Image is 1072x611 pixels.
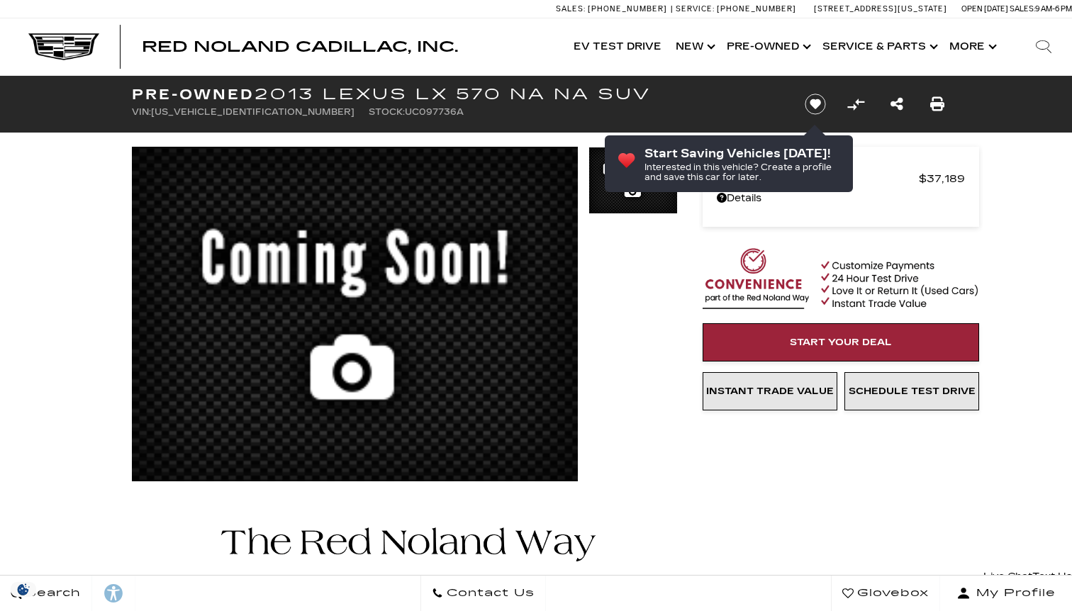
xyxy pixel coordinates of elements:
span: Red Noland Cadillac, Inc. [142,38,458,55]
a: Schedule Test Drive [844,372,979,410]
span: Search [22,583,81,603]
a: Print this Pre-Owned 2013 Lexus LX 570 NA NA SUV [930,94,944,114]
span: Red [PERSON_NAME] [717,169,919,189]
button: Save vehicle [800,93,831,116]
a: New [669,18,720,75]
a: Sales: [PHONE_NUMBER] [556,5,671,13]
section: Click to Open Cookie Consent Modal [7,582,40,597]
a: Service: [PHONE_NUMBER] [671,5,800,13]
a: Glovebox [831,576,940,611]
span: Sales: [556,4,586,13]
span: UC097736A [405,107,464,117]
img: Used 2013 Lexus NA image 1 [132,147,578,491]
a: Contact Us [420,576,546,611]
a: [STREET_ADDRESS][US_STATE] [814,4,947,13]
span: $37,189 [919,169,965,189]
button: More [942,18,1001,75]
span: Stock: [369,107,405,117]
span: VIN: [132,107,151,117]
a: Details [717,189,965,208]
img: Cadillac Dark Logo with Cadillac White Text [28,33,99,60]
button: Open user profile menu [940,576,1072,611]
span: Open [DATE] [961,4,1008,13]
a: Service & Parts [815,18,942,75]
span: Sales: [1010,4,1035,13]
button: Compare Vehicle [845,94,866,115]
span: Instant Trade Value [706,386,834,397]
span: My Profile [971,583,1056,603]
a: Pre-Owned [720,18,815,75]
span: [PHONE_NUMBER] [588,4,667,13]
img: Used 2013 Lexus NA image 1 [588,147,678,215]
span: Start Your Deal [790,337,892,348]
span: [US_VEHICLE_IDENTIFICATION_NUMBER] [151,107,354,117]
span: Service: [676,4,715,13]
a: Live Chat [983,567,1032,587]
img: Opt-Out Icon [7,582,40,597]
a: EV Test Drive [566,18,669,75]
span: 9 AM-6 PM [1035,4,1072,13]
h1: 2013 Lexus LX 570 NA NA SUV [132,86,781,102]
span: [PHONE_NUMBER] [717,4,796,13]
a: Text Us [1032,567,1072,587]
span: Contact Us [443,583,535,603]
a: Share this Pre-Owned 2013 Lexus LX 570 NA NA SUV [890,94,903,114]
a: Red [PERSON_NAME] $37,189 [717,169,965,189]
span: Live Chat [983,571,1032,583]
a: Red Noland Cadillac, Inc. [142,40,458,54]
strong: Pre-Owned [132,86,255,103]
span: Glovebox [854,583,929,603]
span: Schedule Test Drive [849,386,976,397]
span: Text Us [1032,571,1072,583]
a: Start Your Deal [703,323,979,361]
a: Instant Trade Value [703,372,837,410]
